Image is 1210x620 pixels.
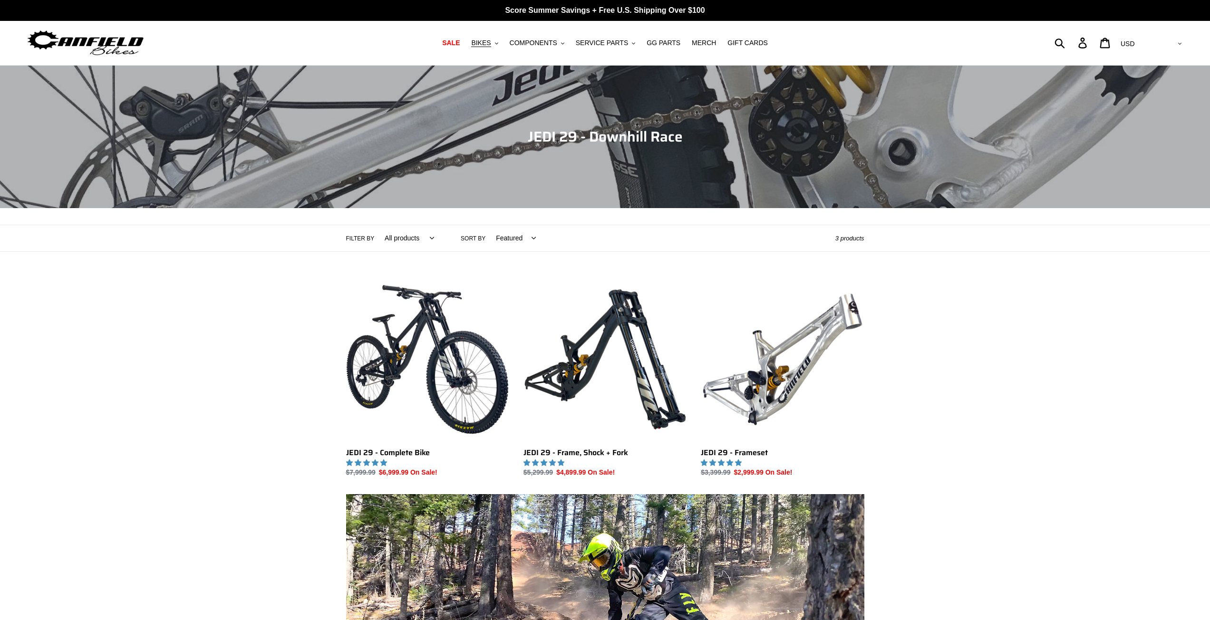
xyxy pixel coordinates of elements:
[528,125,683,148] span: JEDI 29 - Downhill Race
[687,37,721,49] a: MERCH
[576,39,628,47] span: SERVICE PARTS
[835,235,864,242] span: 3 products
[571,37,640,49] button: SERVICE PARTS
[346,234,375,243] label: Filter by
[471,39,491,47] span: BIKES
[505,37,569,49] button: COMPONENTS
[510,39,557,47] span: COMPONENTS
[727,39,768,47] span: GIFT CARDS
[692,39,716,47] span: MERCH
[461,234,485,243] label: Sort by
[442,39,460,47] span: SALE
[437,37,465,49] a: SALE
[723,37,773,49] a: GIFT CARDS
[647,39,680,47] span: GG PARTS
[642,37,685,49] a: GG PARTS
[1060,32,1084,53] input: Search
[466,37,503,49] button: BIKES
[26,28,145,58] img: Canfield Bikes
